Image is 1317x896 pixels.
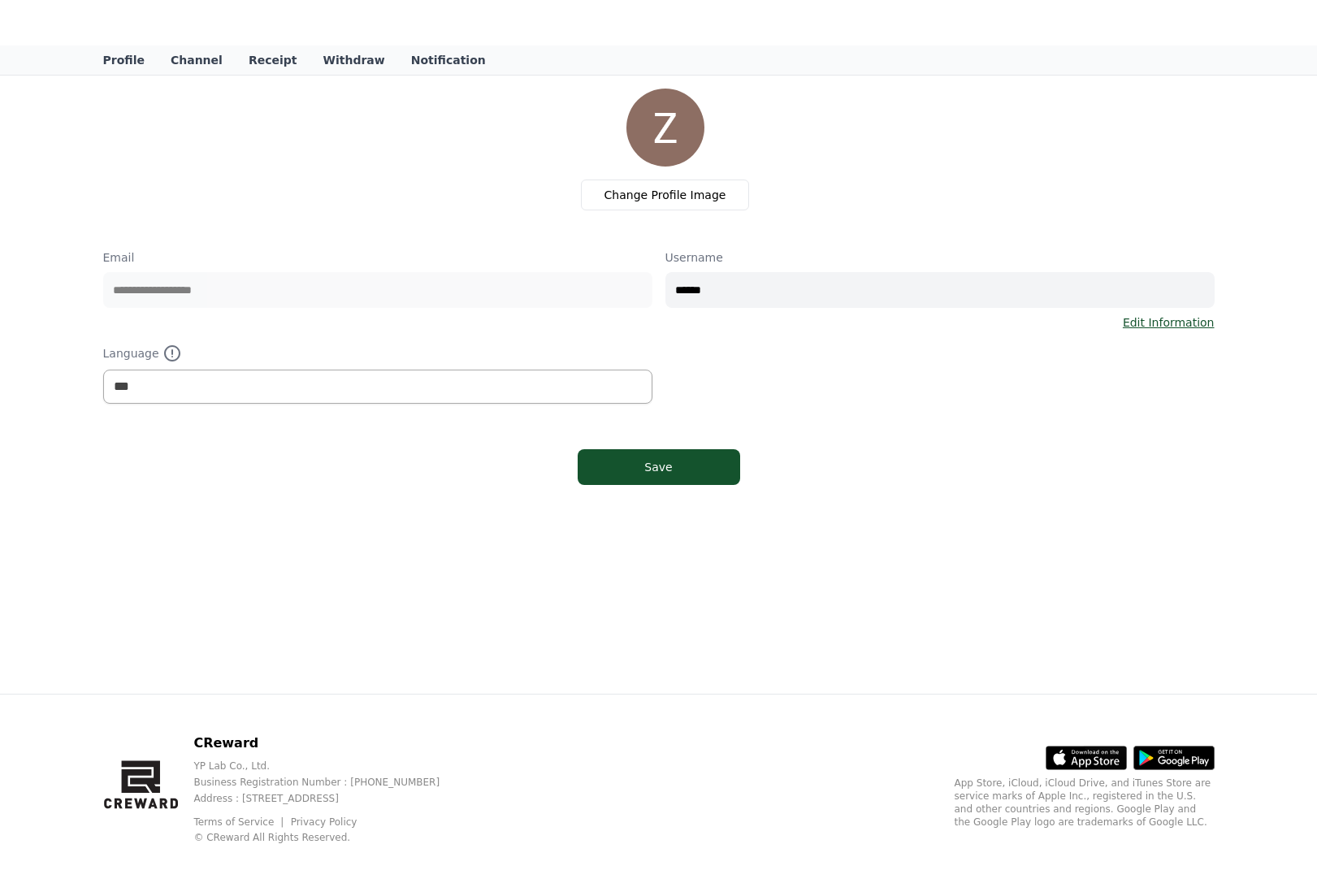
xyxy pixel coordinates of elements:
[581,180,750,210] label: Change Profile Image
[310,45,397,75] a: Withdraw
[398,45,499,75] a: Notification
[193,760,466,773] p: YP Lab Co., Ltd.
[626,89,704,167] img: profile_image
[103,249,652,266] p: Email
[578,449,740,485] button: Save
[193,816,286,828] a: Terms of Service
[193,776,466,789] p: Business Registration Number : [PHONE_NUMBER]
[193,734,466,753] p: CReward
[291,816,357,828] a: Privacy Policy
[193,792,466,805] p: Address : [STREET_ADDRESS]
[103,344,652,363] p: Language
[129,10,225,36] span: CReward
[1123,314,1215,331] a: Edit Information
[955,777,1215,829] p: App Store, iCloud, iCloud Drive, and iTunes Store are service marks of Apple Inc., registered in ...
[158,45,236,75] a: Channel
[236,45,310,75] a: Receipt
[193,831,466,844] p: © CReward All Rights Reserved.
[103,10,225,36] a: CReward
[610,459,708,475] div: Save
[665,249,1215,266] p: Username
[90,45,158,75] a: Profile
